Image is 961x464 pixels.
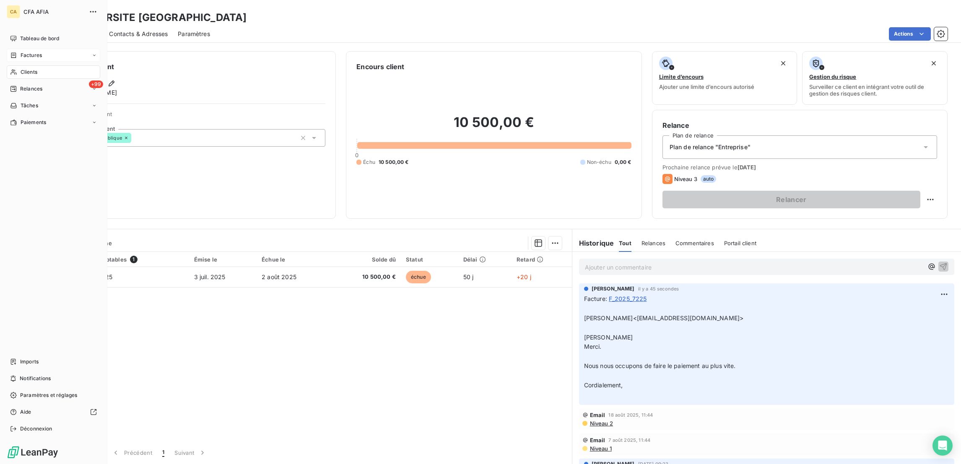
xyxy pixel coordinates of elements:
[889,27,931,41] button: Actions
[584,334,633,341] span: [PERSON_NAME]​
[662,191,920,208] button: Relancer
[20,85,42,93] span: Relances
[584,343,602,350] span: Merci.
[662,120,937,130] h6: Relance
[463,273,474,280] span: 50 j
[20,358,39,365] span: Imports
[619,240,631,246] span: Tout
[21,52,42,59] span: Factures
[335,256,396,263] div: Solde dû
[178,30,210,38] span: Paramètres
[592,285,635,293] span: [PERSON_NAME]
[517,273,531,280] span: +20 j
[131,134,138,142] input: Ajouter une valeur
[608,438,650,443] span: 7 août 2025, 11:44
[652,51,797,105] button: Limite d’encoursAjouter une limite d’encours autorisé
[21,119,46,126] span: Paiements
[589,445,612,452] span: Niveau 1
[584,314,743,321] span: [PERSON_NAME]<[EMAIL_ADDRESS][DOMAIN_NAME]>
[638,286,679,291] span: il y a 45 secondes
[587,158,611,166] span: Non-échu
[21,68,37,76] span: Clients
[157,444,169,461] button: 1
[20,35,59,42] span: Tableau de bord
[355,152,358,158] span: 0
[659,73,704,80] span: Limite d’encours
[7,65,100,79] a: Clients
[335,273,396,281] span: 10 500,00 €
[162,448,164,457] span: 1
[74,10,247,25] h3: UNIVERSITE [GEOGRAPHIC_DATA]
[590,412,605,418] span: Email
[109,30,168,38] span: Contacts & Adresses
[106,444,157,461] button: Précédent
[675,240,714,246] span: Commentaires
[7,116,100,129] a: Paiements
[7,49,100,62] a: Factures
[21,102,38,109] span: Tâches
[356,62,404,72] h6: Encours client
[7,82,100,96] a: +99Relances
[262,273,296,280] span: 2 août 2025
[23,8,84,15] span: CFA AFIA
[7,355,100,368] a: Imports
[609,294,647,303] span: F_2025_7225
[20,391,77,399] span: Paramètres et réglages
[7,405,100,419] a: Aide
[379,158,409,166] span: 10 500,00 €
[590,437,605,443] span: Email
[20,408,31,416] span: Aide
[701,175,717,183] span: auto
[7,389,100,402] a: Paramètres et réglages
[20,375,51,382] span: Notifications
[659,83,754,90] span: Ajouter une limite d’encours autorisé
[584,362,736,369] span: Nous nous occupons de faire le paiement au plus vite.
[809,73,856,80] span: Gestion du risque
[584,381,623,389] span: Cordialement,
[738,164,756,171] span: [DATE]
[7,32,100,45] a: Tableau de bord
[809,83,940,97] span: Surveiller ce client en intégrant votre outil de gestion des risques client.
[615,158,631,166] span: 0,00 €
[670,143,751,151] span: Plan de relance "Entreprise"
[406,271,431,283] span: échue
[51,62,325,72] h6: Informations client
[356,114,631,139] h2: 10 500,00 €
[584,294,607,303] span: Facture :
[169,444,212,461] button: Suivant
[932,435,953,456] div: Open Intercom Messenger
[608,412,653,417] span: 18 août 2025, 11:44
[68,111,325,122] span: Propriétés Client
[589,420,613,427] span: Niveau 2
[74,256,184,263] div: Pièces comptables
[194,273,226,280] span: 3 juil. 2025
[642,240,665,246] span: Relances
[20,425,52,433] span: Déconnexion
[802,51,948,105] button: Gestion du risqueSurveiller ce client en intégrant votre outil de gestion des risques client.
[724,240,756,246] span: Portail client
[194,256,252,263] div: Émise le
[89,80,103,88] span: +99
[130,256,138,263] span: 1
[463,256,506,263] div: Délai
[674,176,697,182] span: Niveau 3
[7,99,100,112] a: Tâches
[262,256,325,263] div: Échue le
[7,5,20,18] div: CA
[662,164,937,171] span: Prochaine relance prévue le
[7,446,59,459] img: Logo LeanPay
[363,158,375,166] span: Échu
[517,256,567,263] div: Retard
[572,238,614,248] h6: Historique
[406,256,453,263] div: Statut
